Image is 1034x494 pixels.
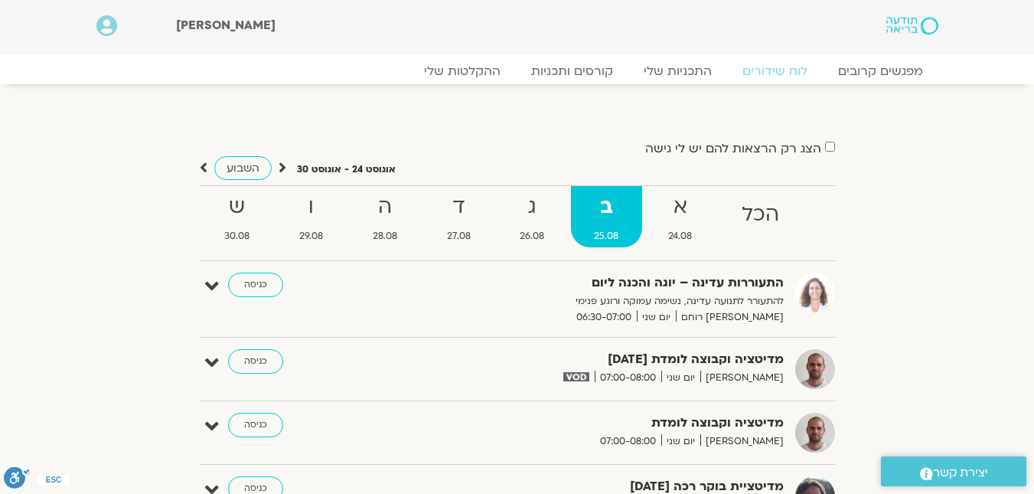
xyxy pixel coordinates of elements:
[571,228,642,244] span: 25.08
[595,433,661,450] span: 07:00-08:00
[823,64,938,79] a: מפגשים קרובים
[96,64,938,79] nav: Menu
[176,17,276,34] span: [PERSON_NAME]
[349,228,420,244] span: 28.08
[349,186,420,247] a: ה28.08
[676,309,784,326] span: [PERSON_NAME] רוחם
[933,463,988,483] span: יצירת קשר
[497,228,568,244] span: 26.08
[516,64,628,79] a: קורסים ותכניות
[276,228,346,244] span: 29.08
[881,456,1026,486] a: יצירת קשר
[571,186,642,247] a: ב25.08
[214,156,272,180] a: השבוע
[645,190,716,224] strong: א
[409,273,784,293] strong: התעוררות עדינה – יוגה והכנה ליום
[719,198,803,232] strong: הכל
[645,142,821,155] label: הצג רק הרצאות להם יש לי גישה
[409,349,784,370] strong: מדיטציה וקבוצה לומדת [DATE]
[423,228,494,244] span: 27.08
[727,64,823,79] a: לוח שידורים
[645,186,716,247] a: א24.08
[719,186,803,247] a: הכל
[201,186,273,247] a: ש30.08
[297,162,396,178] p: אוגוסט 24 - אוגוסט 30
[661,370,700,386] span: יום שני
[700,433,784,450] span: [PERSON_NAME]
[409,293,784,309] p: להתעורר לתנועה עדינה, נשימה עמוקה ורוגע פנימי
[349,190,420,224] strong: ה
[497,190,568,224] strong: ג
[497,186,568,247] a: ג26.08
[637,309,676,326] span: יום שני
[423,186,494,247] a: ד27.08
[227,161,259,175] span: השבוע
[423,190,494,224] strong: ד
[700,370,784,386] span: [PERSON_NAME]
[228,349,283,374] a: כניסה
[228,273,283,297] a: כניסה
[563,372,589,381] img: vodicon
[228,413,283,437] a: כניסה
[276,186,346,247] a: ו29.08
[276,190,346,224] strong: ו
[645,228,716,244] span: 24.08
[595,370,661,386] span: 07:00-08:00
[571,309,637,326] span: 06:30-07:00
[628,64,727,79] a: התכניות שלי
[571,190,642,224] strong: ב
[201,190,273,224] strong: ש
[661,433,700,450] span: יום שני
[409,413,784,433] strong: מדיטציה וקבוצה לומדת
[409,64,516,79] a: ההקלטות שלי
[201,228,273,244] span: 30.08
